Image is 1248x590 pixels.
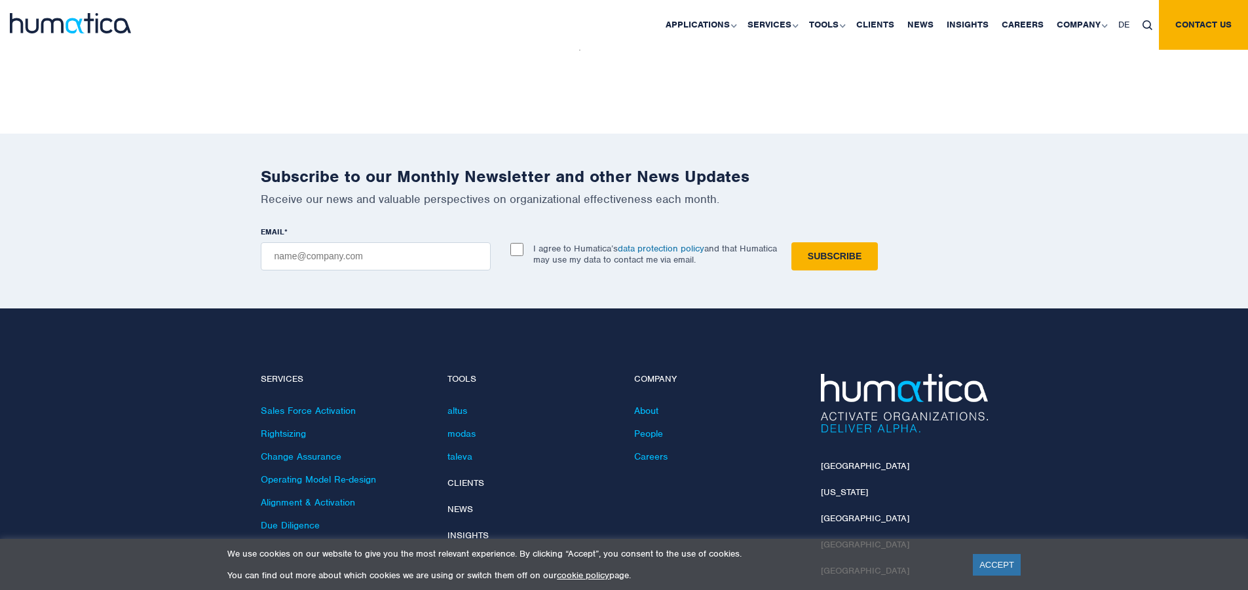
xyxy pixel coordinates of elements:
a: Due Diligence [261,519,320,531]
p: You can find out more about which cookies we are using or switch them off on our page. [227,570,956,581]
p: Receive our news and valuable perspectives on organizational effectiveness each month. [261,192,988,206]
a: People [634,428,663,439]
p: We use cookies on our website to give you the most relevant experience. By clicking “Accept”, you... [227,548,956,559]
a: modas [447,428,476,439]
h2: Subscribe to our Monthly Newsletter and other News Updates [261,166,988,187]
h4: Company [634,374,801,385]
a: Clients [447,477,484,489]
input: name@company.com [261,242,491,270]
p: I agree to Humatica’s and that Humatica may use my data to contact me via email. [533,243,777,265]
a: Insights [447,530,489,541]
span: DE [1118,19,1129,30]
a: Careers [634,451,668,462]
span: EMAIL [261,227,284,237]
a: Rightsizing [261,428,306,439]
a: Change Assurance [261,451,341,462]
a: taleva [447,451,472,462]
a: About [634,405,658,416]
input: Subscribe [791,242,878,270]
input: I agree to Humatica’sdata protection policyand that Humatica may use my data to contact me via em... [510,243,523,256]
a: [GEOGRAPHIC_DATA] [821,513,909,524]
a: News [447,504,473,515]
img: logo [10,13,131,33]
a: cookie policy [557,570,609,581]
h4: Services [261,374,428,385]
a: [US_STATE] [821,487,868,498]
a: data protection policy [618,243,704,254]
a: Operating Model Re-design [261,473,376,485]
h4: Tools [447,374,615,385]
a: altus [447,405,467,416]
a: Sales Force Activation [261,405,356,416]
img: search_icon [1143,20,1152,30]
a: [GEOGRAPHIC_DATA] [821,460,909,471]
img: Humatica [821,374,988,433]
a: ACCEPT [973,554,1021,576]
a: Alignment & Activation [261,496,355,508]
